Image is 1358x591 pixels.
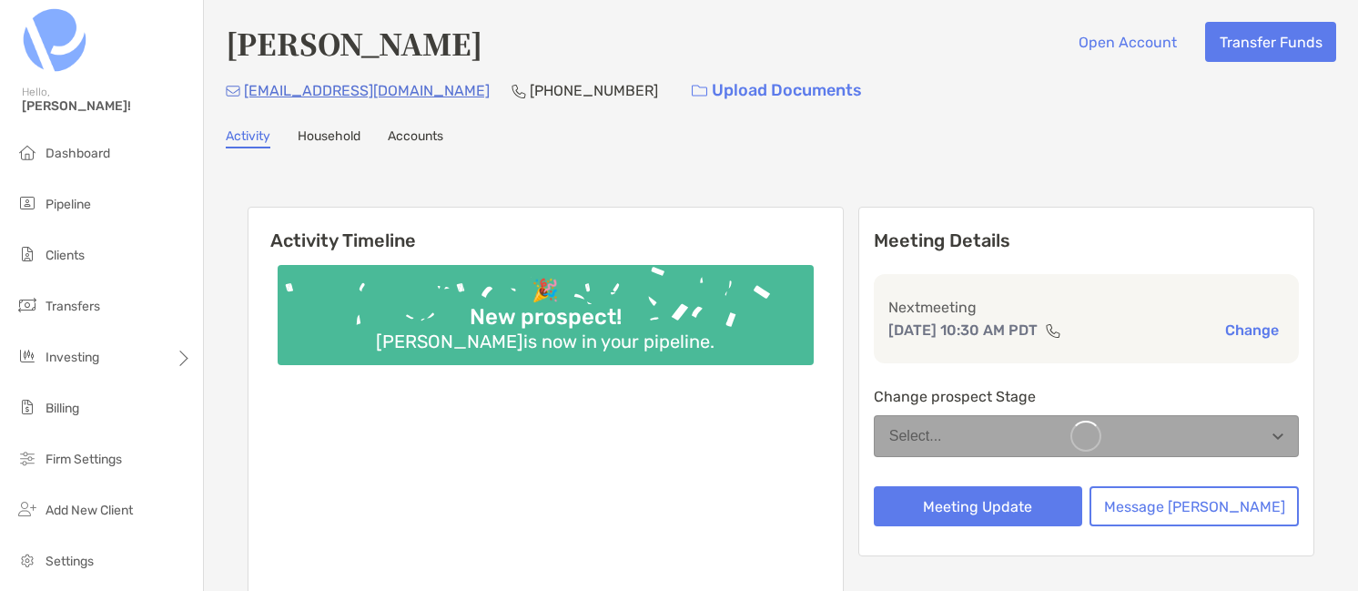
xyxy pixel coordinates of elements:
button: Open Account [1064,22,1191,62]
img: Confetti [278,265,814,350]
span: Pipeline [46,197,91,212]
span: Settings [46,554,94,569]
p: [EMAIL_ADDRESS][DOMAIN_NAME] [244,79,490,102]
span: Investing [46,350,99,365]
div: 🎉 [524,278,566,304]
img: Zoe Logo [22,7,87,73]
span: Billing [46,401,79,416]
img: communication type [1045,323,1061,338]
h4: [PERSON_NAME] [226,22,482,64]
img: button icon [692,85,707,97]
a: Activity [226,128,270,148]
span: [PERSON_NAME]! [22,98,192,114]
img: pipeline icon [16,192,38,214]
img: transfers icon [16,294,38,316]
a: Upload Documents [680,71,874,110]
img: dashboard icon [16,141,38,163]
h6: Activity Timeline [248,208,843,251]
span: Clients [46,248,85,263]
img: clients icon [16,243,38,265]
span: Transfers [46,299,100,314]
p: [PHONE_NUMBER] [530,79,658,102]
img: investing icon [16,345,38,367]
button: Message [PERSON_NAME] [1089,486,1299,526]
img: settings icon [16,549,38,571]
button: Change [1220,321,1284,340]
img: Phone Icon [512,84,526,98]
img: Email Icon [226,86,240,97]
a: Accounts [388,128,443,148]
span: Add New Client [46,503,133,518]
img: add_new_client icon [16,498,38,520]
p: Change prospect Stage [874,385,1299,408]
button: Meeting Update [874,486,1082,526]
p: Next meeting [888,296,1284,319]
div: [PERSON_NAME] is now in your pipeline. [369,331,722,352]
img: billing icon [16,396,38,418]
a: Household [298,128,360,148]
button: Transfer Funds [1205,22,1336,62]
p: Meeting Details [874,229,1299,252]
div: New prospect! [462,304,629,331]
img: firm-settings icon [16,447,38,469]
span: Dashboard [46,146,110,161]
span: Firm Settings [46,452,122,467]
p: [DATE] 10:30 AM PDT [888,319,1038,341]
